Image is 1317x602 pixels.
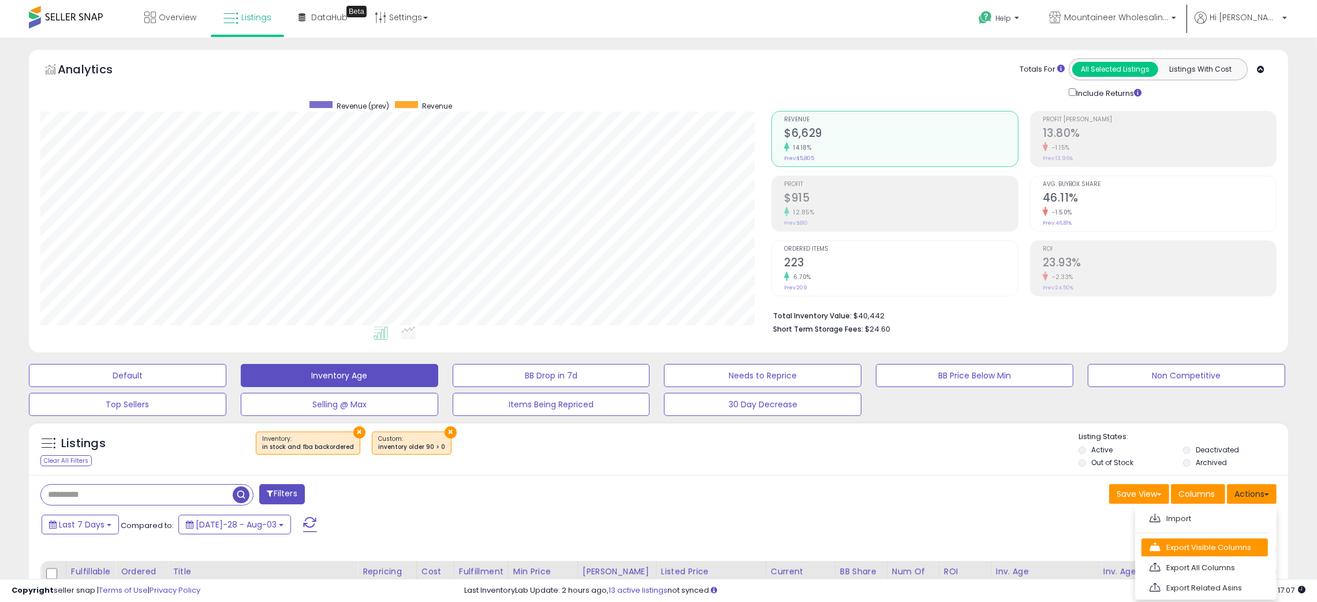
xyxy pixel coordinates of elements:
[241,364,438,387] button: Inventory Age
[241,393,438,416] button: Selling @ Max
[311,12,348,23] span: DataHub
[583,566,651,578] div: [PERSON_NAME]
[773,311,852,321] b: Total Inventory Value:
[363,566,412,578] div: Repricing
[1171,484,1225,504] button: Columns
[1109,484,1169,504] button: Save View
[1195,12,1287,38] a: Hi [PERSON_NAME]
[1048,208,1072,217] small: -1.50%
[661,566,761,578] div: Listed Price
[1178,488,1215,500] span: Columns
[29,364,226,387] button: Default
[459,566,503,590] div: Fulfillment Cost
[337,101,389,111] span: Revenue (prev)
[99,585,148,596] a: Terms of Use
[784,117,1017,123] span: Revenue
[784,256,1017,272] h2: 223
[1043,155,1073,162] small: Prev: 13.96%
[1158,62,1244,77] button: Listings With Cost
[1196,445,1239,455] label: Deactivated
[121,566,163,590] div: Ordered Items
[944,566,986,578] div: ROI
[664,364,861,387] button: Needs to Reprice
[1043,246,1276,252] span: ROI
[865,324,890,335] span: $24.60
[159,12,196,23] span: Overview
[1091,458,1133,467] label: Out of Stock
[453,393,650,416] button: Items Being Repriced
[1141,510,1268,527] a: Import
[1064,12,1168,23] span: Mountaineer Wholesaling
[784,246,1017,252] span: Ordered Items
[784,284,807,291] small: Prev: 209
[12,585,54,596] strong: Copyright
[29,393,226,416] button: Top Sellers
[784,181,1017,188] span: Profit
[1020,64,1065,75] div: Totals For
[784,220,808,226] small: Prev: $810
[773,308,1268,322] li: $40,442
[61,436,106,452] h5: Listings
[1048,273,1073,281] small: -2.33%
[464,585,1305,596] div: Last InventoryLab Update: 2 hours ago, not synced.
[789,208,814,217] small: 12.85%
[196,519,277,530] span: [DATE]-28 - Aug-03
[12,585,200,596] div: seller snap | |
[1060,86,1155,99] div: Include Returns
[378,434,445,452] span: Custom:
[1043,284,1073,291] small: Prev: 24.50%
[259,484,304,504] button: Filters
[609,585,667,596] a: 13 active listings
[789,273,811,281] small: 6.70%
[58,61,135,80] h5: Analytics
[1227,484,1277,504] button: Actions
[771,566,830,590] div: Current Buybox Price
[353,426,365,439] button: ×
[513,566,573,578] div: Min Price
[378,443,445,451] div: inventory older 90 > 0
[1103,566,1219,590] div: Inv. Age [DEMOGRAPHIC_DATA]-180
[1196,458,1227,467] label: Archived
[1043,220,1072,226] small: Prev: 46.81%
[1260,585,1305,596] span: 2025-08-11 17:07 GMT
[1043,181,1276,188] span: Avg. Buybox Share
[1141,559,1268,577] a: Export All Columns
[876,364,1073,387] button: BB Price Below Min
[453,364,650,387] button: BB Drop in 7d
[445,426,457,439] button: ×
[1141,538,1268,556] a: Export Visible Columns
[42,515,119,534] button: Last 7 Days
[40,455,92,466] div: Clear All Filters
[1072,62,1158,77] button: All Selected Listings
[59,519,105,530] span: Last 7 Days
[1043,256,1276,272] h2: 23.93%
[241,12,271,23] span: Listings
[121,520,174,531] span: Compared to:
[71,566,111,590] div: Fulfillable Quantity
[1091,445,1113,455] label: Active
[784,191,1017,207] h2: $915
[1210,12,1279,23] span: Hi [PERSON_NAME]
[262,434,354,452] span: Inventory :
[773,324,863,334] b: Short Term Storage Fees:
[1088,364,1285,387] button: Non Competitive
[784,155,814,162] small: Prev: $5,805
[789,143,811,152] small: 14.18%
[978,10,993,25] i: Get Help
[1043,127,1276,142] h2: 13.80%
[178,515,291,534] button: [DATE]-28 - Aug-03
[1043,117,1276,123] span: Profit [PERSON_NAME]
[784,127,1017,142] h2: $6,629
[1048,143,1070,152] small: -1.15%
[346,6,367,17] div: Tooltip anchor
[969,2,1031,38] a: Help
[892,566,934,590] div: Num of Comp.
[1141,579,1268,597] a: Export Related Asins
[421,566,449,578] div: Cost
[664,393,861,416] button: 30 Day Decrease
[995,13,1011,23] span: Help
[1043,191,1276,207] h2: 46.11%
[840,566,882,590] div: BB Share 24h.
[422,101,452,111] span: Revenue
[173,566,353,578] div: Title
